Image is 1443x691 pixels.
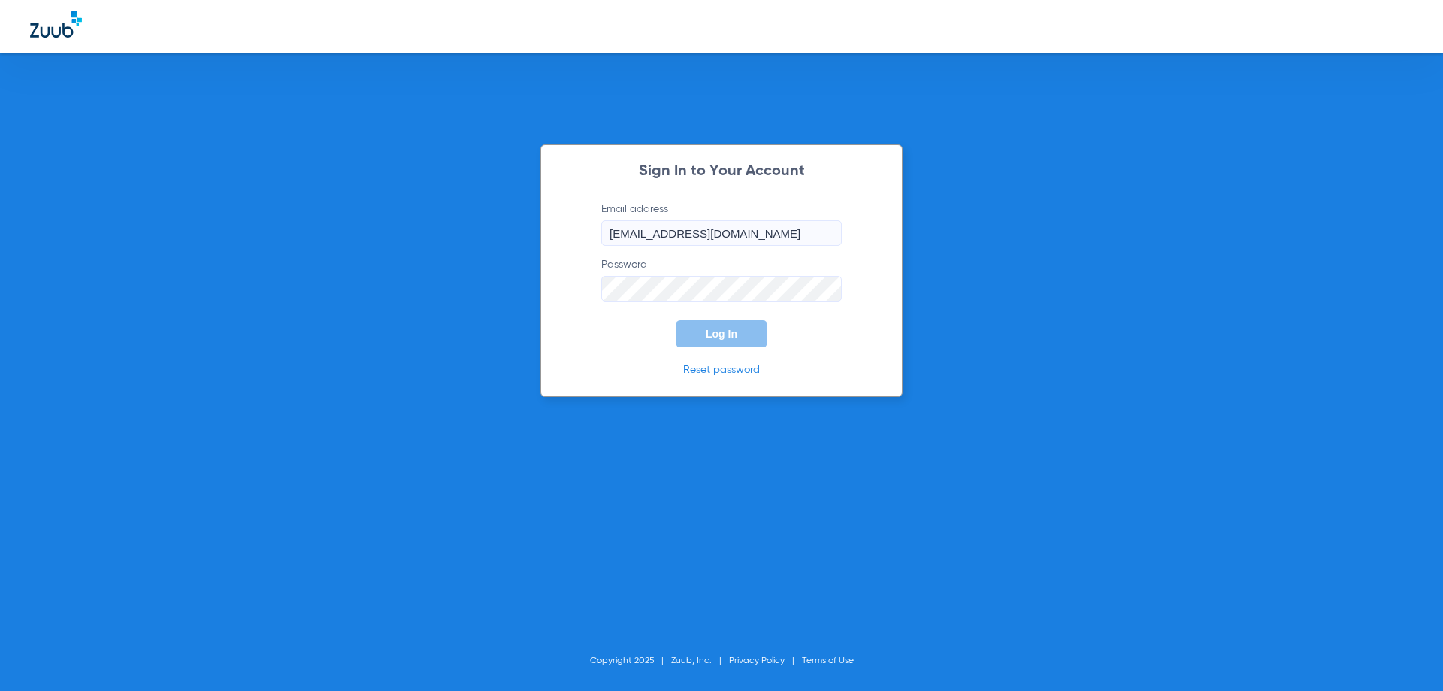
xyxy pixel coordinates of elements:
[601,276,842,302] input: Password
[1368,619,1443,691] iframe: Chat Widget
[590,653,671,668] li: Copyright 2025
[671,653,729,668] li: Zuub, Inc.
[676,320,767,347] button: Log In
[729,656,785,665] a: Privacy Policy
[30,11,82,38] img: Zuub Logo
[579,164,864,179] h2: Sign In to Your Account
[601,257,842,302] label: Password
[802,656,854,665] a: Terms of Use
[706,328,737,340] span: Log In
[683,365,760,375] a: Reset password
[601,220,842,246] input: Email address
[601,202,842,246] label: Email address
